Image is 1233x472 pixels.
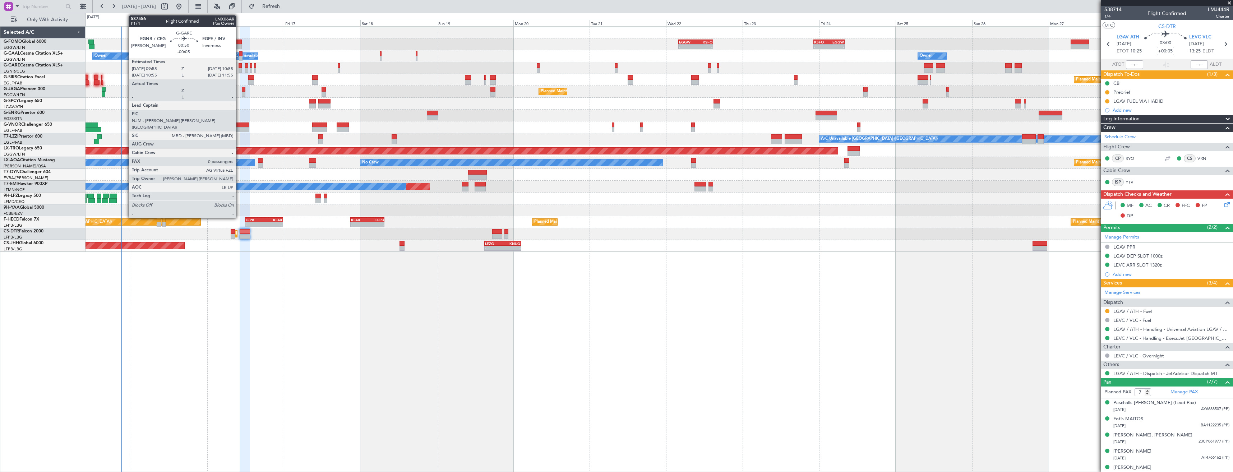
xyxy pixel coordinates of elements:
div: - [246,222,264,227]
div: Mon 27 [1049,20,1125,26]
a: LEVC / VLC - Handling - ExecuJet [GEOGRAPHIC_DATA] LEVC / VLC [1113,335,1229,341]
span: G-ENRG [4,111,20,115]
a: Manage PAX [1170,389,1198,396]
input: --:-- [1126,60,1143,69]
span: (2/2) [1207,223,1218,231]
span: 13:25 [1189,48,1201,55]
button: Refresh [245,1,288,12]
a: Schedule Crew [1104,134,1136,141]
a: CS-JHHGlobal 6000 [4,241,43,245]
div: Owner [94,51,107,61]
div: - [829,45,844,49]
a: [PERSON_NAME]/QSA [4,163,46,169]
span: DP [1127,213,1133,220]
div: LGAV PPR [1113,244,1135,250]
a: RYO [1126,155,1142,162]
a: EGLF/FAB [4,128,22,133]
button: Only With Activity [8,14,78,26]
a: LEVC / VLC - Fuel [1113,317,1151,323]
span: Permits [1103,224,1120,232]
a: LX-TROLegacy 650 [4,146,42,151]
div: A/C Unavailable [GEOGRAPHIC_DATA] ([GEOGRAPHIC_DATA]) [821,134,938,144]
div: - [264,222,282,227]
span: 538714 [1104,6,1122,13]
span: Charter [1103,343,1121,351]
span: G-SIRS [4,75,17,79]
div: A/C Unavailable [231,51,261,61]
div: Flight Confirmed [1147,10,1186,17]
span: CS-DTR [4,229,19,233]
span: 23CP061977 (PP) [1199,439,1229,445]
span: F-HECD [4,217,19,222]
span: 1/4 [1104,13,1122,19]
span: [DATE] - [DATE] [122,3,156,10]
span: G-GARE [4,63,20,68]
span: [DATE] [1113,455,1126,461]
div: EGGW [679,40,696,44]
span: Dispatch [1103,299,1123,307]
div: LEVC ARR SLOT 1320z [1113,262,1162,268]
span: Leg Information [1103,115,1140,123]
div: Sat 18 [360,20,437,26]
span: [DATE] [1189,41,1204,48]
a: LX-AOACitation Mustang [4,158,55,162]
div: Add new [1113,271,1229,277]
a: EGLF/FAB [4,140,22,145]
a: EVRA/[PERSON_NAME] [4,175,48,181]
div: Mon 20 [513,20,590,26]
div: - [814,45,829,49]
span: Dispatch Checks and Weather [1103,190,1172,199]
div: [PERSON_NAME], [PERSON_NAME] [1113,432,1192,439]
a: G-GARECessna Citation XLS+ [4,63,63,68]
div: CB [1113,80,1119,86]
a: T7-LZZIPraetor 600 [4,134,42,139]
div: [PERSON_NAME] [1113,464,1151,471]
a: LFMN/NCE [4,187,25,193]
span: (1/3) [1207,70,1218,78]
div: Fri 17 [284,20,360,26]
a: T7-EMIHawker 900XP [4,182,47,186]
span: T7-DYN [4,170,20,174]
span: ATOT [1112,61,1124,68]
a: G-ENRGPraetor 600 [4,111,45,115]
a: Manage Services [1104,289,1140,296]
div: Sun 26 [972,20,1049,26]
span: [DATE] [1113,439,1126,445]
a: G-GAALCessna Citation XLS+ [4,51,63,56]
a: FCBB/BZV [4,211,23,216]
span: CS-JHH [4,241,19,245]
span: Flight Crew [1103,143,1130,151]
div: Planned Maint [GEOGRAPHIC_DATA] [1076,157,1145,168]
span: G-JAGA [4,87,20,91]
span: BA1122235 (PP) [1201,422,1229,429]
a: EGLF/FAB [4,80,22,86]
a: G-SIRSCitation Excel [4,75,45,79]
span: ETOT [1117,48,1128,55]
div: - [503,246,521,250]
span: Refresh [256,4,286,9]
span: T7-EMI [4,182,18,186]
div: CP [1112,154,1124,162]
a: VRN [1197,155,1214,162]
div: Planned Maint Oxford ([GEOGRAPHIC_DATA]) [1076,74,1161,85]
div: LFPB [246,218,264,222]
span: G-VNOR [4,122,21,127]
div: Paschalis [PERSON_NAME] (Lead Pax) [1113,399,1196,407]
a: LGAV / ATH - Handling - Universal Aviation LGAV / ATH [1113,326,1229,332]
span: Pax [1103,378,1111,387]
a: F-HECDFalcon 7X [4,217,39,222]
div: Thu 23 [743,20,819,26]
a: 9H-YAAGlobal 5000 [4,205,44,210]
a: EGGW/LTN [4,57,25,62]
div: Fri 24 [819,20,896,26]
div: Planned Maint [GEOGRAPHIC_DATA] ([GEOGRAPHIC_DATA]) [1073,217,1186,227]
div: Planned Maint [GEOGRAPHIC_DATA] ([GEOGRAPHIC_DATA]) [541,86,654,97]
span: FFC [1182,202,1190,209]
span: [DATE] [1117,41,1131,48]
span: 10:25 [1130,48,1142,55]
a: CS-DTRFalcon 2000 [4,229,43,233]
span: LX-TRO [4,146,19,151]
a: LGAV/ATH [4,104,23,110]
div: - [679,45,696,49]
div: Tue 21 [590,20,666,26]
